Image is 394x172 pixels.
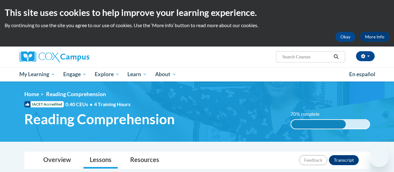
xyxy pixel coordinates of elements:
button: Account Settings [356,51,375,61]
a: Lessons [83,152,118,169]
span: IACET Accredited [24,101,64,107]
span: 4 Training Hours [94,101,131,107]
a: Learn [123,67,151,81]
div: Main menu [15,67,379,81]
span: Learn [127,71,147,78]
span: Engage [63,71,87,78]
a: Explore [91,67,124,81]
a: Home [24,91,39,97]
span: Reading Comprehension [46,91,106,97]
a: More Info [360,32,389,42]
img: Cox Campus [20,51,89,62]
h2: This site uses cookies to help improve your learning experience. [5,6,389,19]
button: Feedback [299,155,327,165]
a: About [151,67,180,81]
span: Reading Comprehension [24,111,175,127]
span: My Learning [19,71,55,78]
div: 70% complete [291,120,346,129]
a: Resources [124,152,165,169]
button: Okay [335,32,355,42]
a: En español [345,68,379,81]
span: About [155,71,176,78]
p: By continuing to use the site you agree to our use of cookies. Use the ‘More info’ button to read... [5,22,389,29]
a: Cox Campus [20,51,132,62]
a: My Learning [16,67,59,81]
iframe: Button to launch messaging window [369,147,389,167]
button: Search [331,53,341,61]
a: Engage [59,67,91,81]
input: Search Courses [282,53,331,61]
span: • [90,101,93,107]
label: 70% complete [291,111,326,118]
a: Overview [37,152,77,169]
button: Transcript [329,155,359,165]
span: Explore [95,71,120,78]
span: 0.40 CEUs [65,101,94,108]
span: En español [349,71,375,77]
